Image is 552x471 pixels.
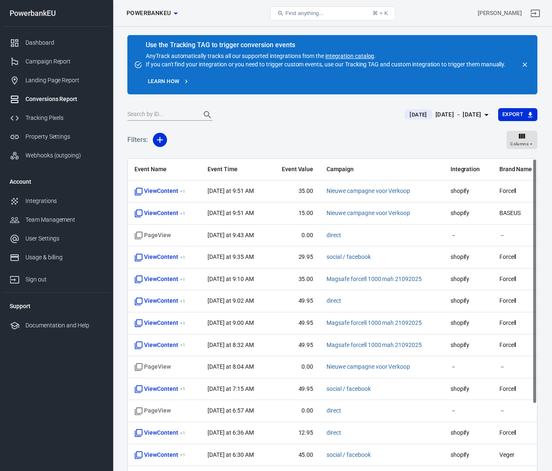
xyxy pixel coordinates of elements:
[25,38,103,47] div: Dashboard
[25,57,103,66] div: Campaign Report
[451,165,486,174] span: Integration
[134,407,171,415] span: Standard event name
[451,451,486,459] span: shopify
[327,407,341,414] a: direct
[499,407,539,415] span: －
[276,187,314,195] span: 35.00
[372,10,388,16] div: ⌘ + K
[3,71,110,90] a: Landing Page Report
[25,114,103,122] div: Tracking Pixels
[451,231,486,240] span: －
[327,297,341,304] a: direct
[3,210,110,229] a: Team Management
[499,297,539,305] span: Forcell
[327,363,410,370] a: Nieuwe campagne voor Verkoop
[208,319,253,326] time: 2025-09-25T09:00:56+02:00
[276,209,314,218] span: 15.00
[134,429,185,437] span: ViewContent
[127,127,148,153] h5: Filters:
[180,342,185,348] sup: + 1
[3,127,110,146] a: Property Settings
[519,59,531,71] button: close
[146,75,191,88] a: Learn how
[398,108,498,122] button: [DATE][DATE] － [DATE]
[276,297,314,305] span: 49.95
[127,109,194,120] input: Search by ID...
[134,253,185,261] span: ViewContent
[276,231,314,240] span: 0.00
[208,276,253,282] time: 2025-09-25T09:10:25+02:00
[451,275,486,284] span: shopify
[499,363,539,371] span: －
[327,341,422,349] span: Magsafe forcell 1000 mah 21092025
[134,297,185,305] span: ViewContent
[498,108,537,121] button: Export
[25,275,103,284] div: Sign out
[3,52,110,71] a: Campaign Report
[134,385,185,393] span: ViewContent
[327,187,410,195] span: Nieuwe campagne voor Verkoop
[208,232,253,238] time: 2025-09-25T09:43:55+02:00
[451,297,486,305] span: shopify
[327,385,370,393] span: social / facebook
[276,385,314,393] span: 49.95
[208,253,253,260] time: 2025-09-25T09:35:35+02:00
[499,209,539,218] span: BASEUS
[134,451,185,459] span: ViewContent
[327,297,341,305] span: direct
[325,53,374,59] a: integration catalog
[123,5,181,21] button: PowerbankEU
[3,109,110,127] a: Tracking Pixels
[25,321,103,330] div: Documentation and Help
[327,451,370,459] span: social / facebook
[327,342,422,348] a: Magsafe forcell 1000 mah 21092025
[276,165,314,174] span: Event Value
[25,151,103,160] div: Webhooks (outgoing)
[3,267,110,289] a: Sign out
[208,342,253,348] time: 2025-09-25T08:32:24+02:00
[180,430,185,436] sup: + 1
[208,451,253,458] time: 2025-09-25T06:30:06+02:00
[134,319,185,327] span: ViewContent
[180,298,185,304] sup: + 1
[276,451,314,459] span: 45.00
[134,341,185,349] span: ViewContent
[276,253,314,261] span: 29.95
[146,42,506,68] div: AnyTrack automatically tracks all our supported integrations from the . If you can't find your in...
[327,385,370,392] a: social / facebook
[327,210,410,216] a: Nieuwe campagne voor Verkoop
[499,319,539,327] span: Forcell
[134,187,185,195] span: ViewContent
[499,275,539,284] span: Forcell
[406,111,430,119] span: [DATE]
[208,297,253,304] time: 2025-09-25T09:02:13+02:00
[327,451,370,458] a: social / facebook
[208,407,253,414] time: 2025-09-25T06:57:43+02:00
[327,429,341,437] span: direct
[327,429,341,436] a: direct
[327,363,410,371] span: Nieuwe campagne voor Verkoop
[478,9,522,18] div: Account id: euM9DEON
[180,276,185,282] sup: + 1
[451,341,486,349] span: shopify
[270,6,395,20] button: Find anything...⌘ + K
[208,363,253,370] time: 2025-09-25T08:04:10+02:00
[499,451,539,459] span: Veger
[134,209,185,218] span: ViewContent
[25,95,103,104] div: Conversions Report
[525,3,545,23] a: Sign out
[327,276,422,282] a: Magsafe forcell 1000 mah 21092025
[510,140,529,148] span: Columns
[3,146,110,165] a: Webhooks (outgoing)
[25,132,103,141] div: Property Settings
[276,275,314,284] span: 35.00
[451,187,486,195] span: shopify
[3,172,110,192] li: Account
[451,319,486,327] span: shopify
[208,187,253,194] time: 2025-09-25T09:51:58+02:00
[3,33,110,52] a: Dashboard
[451,429,486,437] span: shopify
[276,429,314,437] span: 12.95
[134,363,171,371] span: Standard event name
[327,187,410,194] a: Nieuwe campagne voor Verkoop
